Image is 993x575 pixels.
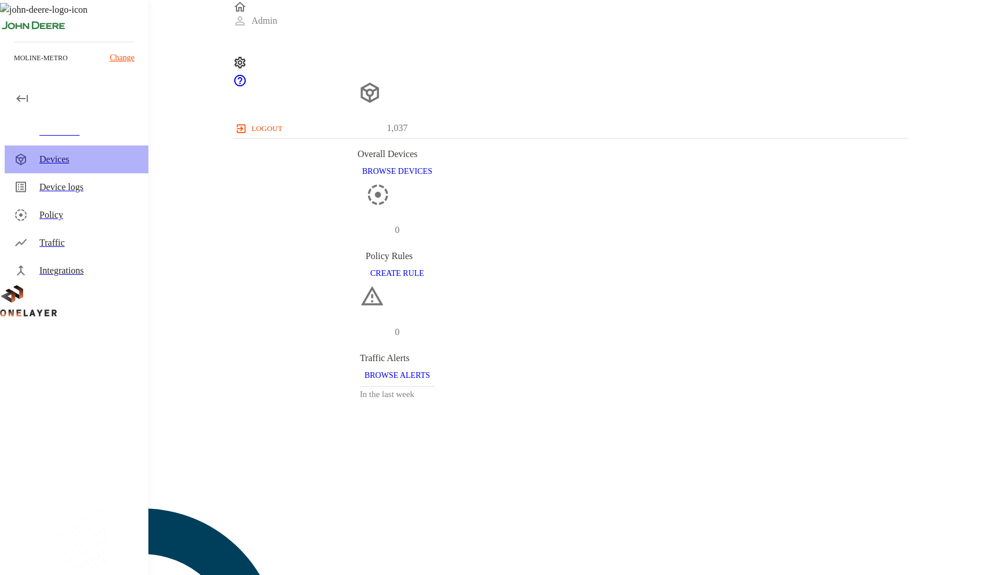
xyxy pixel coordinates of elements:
[358,166,437,176] a: BROWSE DEVICES
[233,79,247,89] span: Support Portal
[358,161,437,183] button: BROWSE DEVICES
[360,387,435,402] h3: In the last week
[360,365,435,387] button: BROWSE ALERTS
[395,223,399,237] p: 0
[366,268,429,278] a: CREATE RULE
[360,351,435,365] div: Traffic Alerts
[358,147,437,161] div: Overall Devices
[233,119,909,138] a: logout
[395,325,399,339] p: 0
[366,249,429,263] div: Policy Rules
[360,370,435,380] a: BROWSE ALERTS
[233,79,247,89] a: onelayer-support
[366,263,429,285] button: CREATE RULE
[252,14,277,28] p: Admin
[233,119,287,138] button: logout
